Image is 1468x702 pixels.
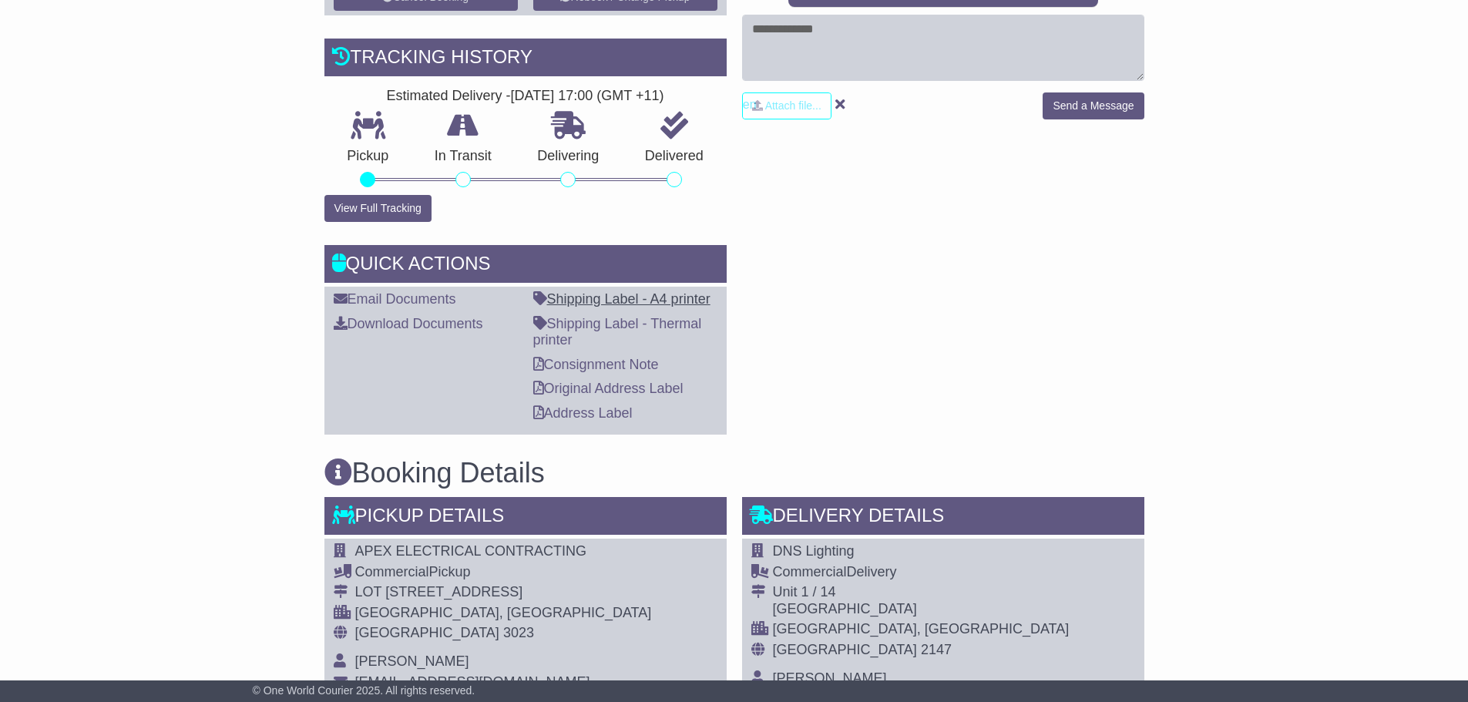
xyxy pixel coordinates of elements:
[1043,92,1144,119] button: Send a Message
[324,148,412,165] p: Pickup
[412,148,515,165] p: In Transit
[355,653,469,669] span: [PERSON_NAME]
[533,405,633,421] a: Address Label
[324,195,432,222] button: View Full Tracking
[503,625,534,640] span: 3023
[742,497,1144,539] div: Delivery Details
[324,88,727,105] div: Estimated Delivery -
[533,381,684,396] a: Original Address Label
[511,88,664,105] div: [DATE] 17:00 (GMT +11)
[324,39,727,80] div: Tracking history
[773,564,847,579] span: Commercial
[533,357,659,372] a: Consignment Note
[324,245,727,287] div: Quick Actions
[324,458,1144,489] h3: Booking Details
[355,584,717,601] div: LOT [STREET_ADDRESS]
[921,642,952,657] span: 2147
[355,625,499,640] span: [GEOGRAPHIC_DATA]
[773,564,1070,581] div: Delivery
[773,601,1070,618] div: [GEOGRAPHIC_DATA]
[355,564,429,579] span: Commercial
[773,543,855,559] span: DNS Lighting
[355,605,717,622] div: [GEOGRAPHIC_DATA], [GEOGRAPHIC_DATA]
[773,670,887,686] span: [PERSON_NAME]
[253,684,475,697] span: © One World Courier 2025. All rights reserved.
[773,642,917,657] span: [GEOGRAPHIC_DATA]
[533,316,702,348] a: Shipping Label - Thermal printer
[773,621,1070,638] div: [GEOGRAPHIC_DATA], [GEOGRAPHIC_DATA]
[355,543,586,559] span: APEX ELECTRICAL CONTRACTING
[334,316,483,331] a: Download Documents
[515,148,623,165] p: Delivering
[622,148,727,165] p: Delivered
[334,291,456,307] a: Email Documents
[773,584,1070,601] div: Unit 1 / 14
[355,564,717,581] div: Pickup
[324,497,727,539] div: Pickup Details
[533,291,710,307] a: Shipping Label - A4 printer
[355,674,590,690] span: [EMAIL_ADDRESS][DOMAIN_NAME]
